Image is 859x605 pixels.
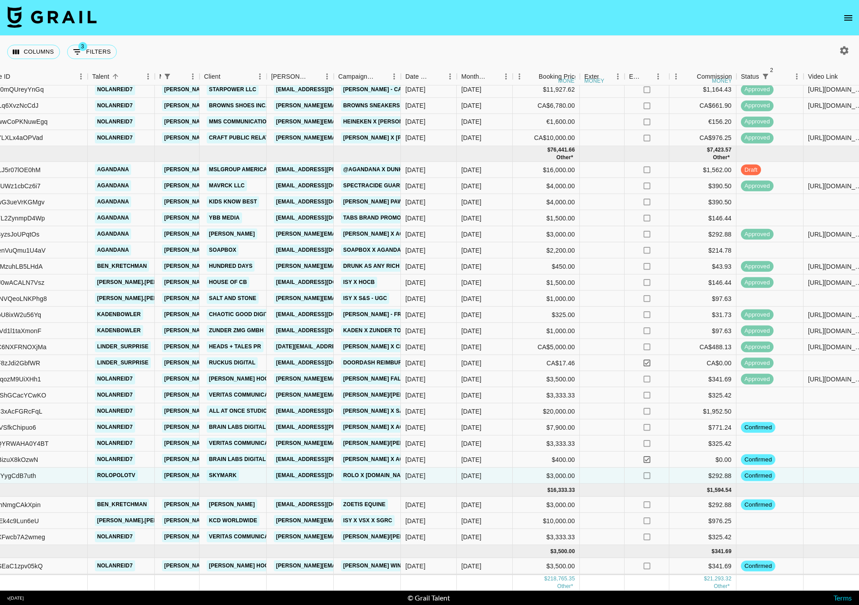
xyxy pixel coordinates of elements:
a: nolanreid7 [95,560,135,571]
a: [EMAIL_ADDRESS][DOMAIN_NAME] [274,325,374,336]
button: Sort [487,70,499,83]
a: All At Once Studio [207,406,269,417]
a: agandana [95,212,131,224]
a: [PERSON_NAME][EMAIL_ADDRESS][DOMAIN_NAME] [162,293,308,304]
div: $390.50 [669,178,736,194]
a: [PERSON_NAME] [207,228,257,240]
a: nolanreid7 [95,438,135,449]
span: CA$ 5,017.46 [556,154,573,161]
button: Menu [141,70,155,83]
span: approved [741,182,774,190]
button: Menu [790,70,804,83]
div: 7/14/2025 [405,133,425,142]
a: [EMAIL_ADDRESS][PERSON_NAME][DOMAIN_NAME] [274,164,420,175]
div: $146.44 [669,275,736,291]
a: Kaden x Zunder Toothpicks [341,325,432,336]
a: nolanreid7 [95,84,135,95]
div: Jul '25 [461,85,481,94]
div: $325.00 [513,307,580,323]
a: [PERSON_NAME][EMAIL_ADDRESS][DOMAIN_NAME] [162,100,308,111]
div: Status [741,68,759,85]
div: Campaign (Type) [338,68,375,85]
span: 2 [767,66,776,75]
div: 1 active filter [161,70,174,83]
button: Show filters [67,45,117,59]
span: CA$ 488.13 [713,154,730,161]
a: Salt and Stone [207,293,259,304]
a: nolanreid7 [95,422,135,433]
a: [PERSON_NAME][EMAIL_ADDRESS][DOMAIN_NAME] [162,531,308,542]
a: SkyMark [207,470,239,481]
a: [PERSON_NAME]/[PERSON_NAME]'s [341,438,444,449]
div: $390.50 [669,194,736,210]
div: Commission [697,68,732,85]
a: [EMAIL_ADDRESS][DOMAIN_NAME] [274,406,374,417]
div: $1,500.00 [513,210,580,226]
div: Status [736,68,804,85]
a: [EMAIL_ADDRESS][DOMAIN_NAME] [274,212,374,224]
div: 7/16/2025 [405,278,425,287]
a: [PERSON_NAME][EMAIL_ADDRESS][DOMAIN_NAME] [162,470,308,481]
button: Sort [221,70,233,83]
a: Rolo x [DOMAIN_NAME] [341,470,413,481]
a: nolanreid7 [95,406,135,417]
a: [PERSON_NAME][EMAIL_ADDRESS][DOMAIN_NAME] [162,132,308,144]
a: [PERSON_NAME][EMAIL_ADDRESS][DOMAIN_NAME] [274,261,420,272]
a: agandana [95,245,131,256]
div: $2,200.00 [513,242,580,258]
button: Show filters [759,70,772,83]
a: rolopolotv [95,470,138,481]
a: [PERSON_NAME] Fall Apparel [341,373,434,385]
a: [PERSON_NAME].[PERSON_NAME] [95,515,193,526]
a: agandana [95,164,131,175]
button: Sort [174,70,186,83]
a: [PERSON_NAME]/[PERSON_NAME]'s [341,389,444,401]
div: $214.78 [669,242,736,258]
button: Sort [308,70,320,83]
div: money [712,78,732,84]
div: Aug '25 [461,214,481,223]
div: Date Created [405,68,431,85]
div: €1,600.00 [513,114,580,130]
button: Menu [513,70,526,83]
div: 5/7/2025 [405,165,425,174]
a: [EMAIL_ADDRESS][PERSON_NAME][DOMAIN_NAME] [274,422,420,433]
a: [PERSON_NAME][EMAIL_ADDRESS][DOMAIN_NAME] [162,164,308,175]
div: $16,000.00 [513,162,580,178]
a: kadenbowler [95,325,143,336]
a: [DATE][EMAIL_ADDRESS][DOMAIN_NAME] [274,341,392,352]
div: $1,000.00 [513,291,580,307]
a: Kids Know Best [207,196,259,207]
a: [PERSON_NAME][EMAIL_ADDRESS][DOMAIN_NAME] [162,228,308,240]
a: MMS Communications Netherlands BV [207,116,328,127]
a: [PERSON_NAME][EMAIL_ADDRESS][DOMAIN_NAME] [162,277,308,288]
div: money [584,78,604,84]
span: draft [741,165,761,174]
div: Client [204,68,221,85]
a: MSLGROUP Americas, LLC [207,164,287,175]
div: Booking Price [539,68,578,85]
a: Veritas Communications [207,438,287,449]
button: Menu [443,70,457,83]
div: Aug '25 [461,230,481,239]
div: Jul '25 [461,101,481,110]
a: [PERSON_NAME][EMAIL_ADDRESS][DOMAIN_NAME] [162,245,308,256]
div: $3,000.00 [513,226,580,242]
a: Spectracide Guard Your Good Times x AGandAna [341,180,498,191]
span: approved [741,310,774,319]
a: [PERSON_NAME].[PERSON_NAME] [95,293,193,304]
div: Aug '25 [461,165,481,174]
a: Veritas Communications [207,531,287,542]
div: $11,927.62 [513,82,580,98]
a: nolanreid7 [95,100,135,111]
a: Soapbox x AGandAna [341,245,411,256]
a: [PERSON_NAME] x ACANA Reimbursment [341,454,464,465]
div: 8/12/2025 [405,294,425,303]
div: 7/21/2025 [405,198,425,207]
span: approved [741,262,774,271]
div: CA$10,000.00 [513,130,580,146]
a: nolanreid7 [95,373,135,385]
div: $31.73 [669,307,736,323]
div: €156.20 [669,114,736,130]
a: Terms [833,593,852,602]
